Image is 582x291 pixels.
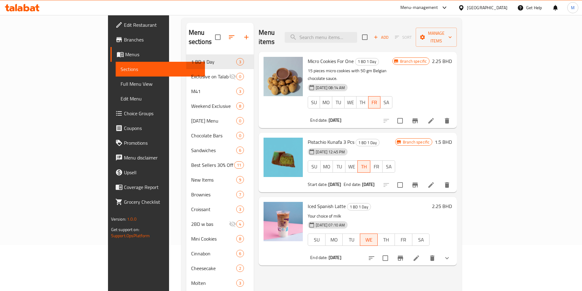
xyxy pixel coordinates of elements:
[186,187,254,202] div: Brownies7
[191,265,237,272] div: Cheesecake
[186,54,254,69] div: 1 BD 1 Day3
[395,234,412,246] button: FR
[344,96,357,108] button: WE
[440,113,454,128] button: delete
[370,160,383,173] button: FR
[371,33,391,42] span: Add item
[191,161,234,169] div: Best Sellers 30% Off
[308,234,326,246] button: SU
[310,162,318,171] span: SU
[191,279,237,287] span: Molten
[357,160,370,173] button: TH
[110,136,205,150] a: Promotions
[363,235,375,244] span: WE
[121,95,200,102] span: Edit Menu
[310,116,327,124] span: End date:
[234,162,244,168] span: 11
[332,96,344,108] button: TU
[191,176,237,183] span: New Items
[191,117,237,124] span: [DATE] Menu
[416,28,457,47] button: Manage items
[335,162,343,171] span: TU
[371,98,378,107] span: FR
[224,30,239,45] span: Sort sections
[393,251,408,265] button: Branch-specific-item
[347,203,371,210] span: 1 BD 1 Day
[412,234,430,246] button: SA
[237,280,244,286] span: 3
[124,36,200,43] span: Branches
[110,121,205,136] a: Coupons
[116,77,205,91] a: Full Menu View
[236,206,244,213] div: items
[186,261,254,276] div: Cheesecake2
[421,29,452,45] span: Manage items
[236,191,244,198] div: items
[186,69,254,84] div: Exclusive on Talabat0
[191,206,237,213] div: Croissant
[116,62,205,77] a: Sections
[237,88,244,94] span: 3
[322,98,330,107] span: MO
[440,251,454,265] button: show more
[285,32,357,43] input: search
[236,265,244,272] div: items
[308,212,430,220] p: Your choice of milk
[236,220,244,228] div: items
[308,137,354,147] span: Pistachio Kunafa 3 Pcs
[236,102,244,110] div: items
[124,183,200,191] span: Coverage Report
[110,18,205,32] a: Edit Restaurant
[186,246,254,261] div: Cinnabon6
[124,139,200,147] span: Promotions
[191,117,237,124] div: Ramadan Menu
[186,172,254,187] div: New Items9
[237,147,244,153] span: 6
[360,234,378,246] button: WE
[111,226,139,234] span: Get support on:
[186,276,254,290] div: Molten3
[377,234,395,246] button: TH
[358,31,371,44] span: Select section
[191,235,237,242] div: Mini Cookies
[236,88,244,95] div: items
[264,138,303,177] img: Pistachio Kunafa 3 Pcs
[110,150,205,165] a: Menu disclaimer
[236,176,244,183] div: items
[186,217,254,231] div: 2BD w bas4
[308,96,320,108] button: SU
[362,180,375,188] b: [DATE]
[127,215,137,223] span: 1.0.0
[191,58,237,65] span: 1 BD 1 Day
[237,177,244,183] span: 9
[237,74,244,80] span: 0
[121,65,200,73] span: Sections
[191,191,237,198] span: Brownies
[400,139,432,145] span: Branch specific
[124,110,200,117] span: Choice Groups
[571,4,575,11] span: M
[121,80,200,88] span: Full Menu View
[186,231,254,246] div: Mini Cookies8
[373,162,380,171] span: FR
[236,58,244,65] div: items
[110,47,205,62] a: Menus
[308,180,327,188] span: Start date:
[313,222,347,228] span: [DATE] 07:10 AM
[355,58,379,65] div: 1 BD 1 Day
[191,102,237,110] span: Weekend Exclusive
[435,138,452,146] h6: 1.5 BHD
[415,235,427,244] span: SA
[467,4,507,11] div: [GEOGRAPHIC_DATA]
[344,180,361,188] span: End date:
[385,162,393,171] span: SA
[323,162,331,171] span: MO
[236,235,244,242] div: items
[191,147,237,154] div: Sandwiches
[432,57,452,65] h6: 2.25 BHD
[413,254,420,262] a: Edit menu item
